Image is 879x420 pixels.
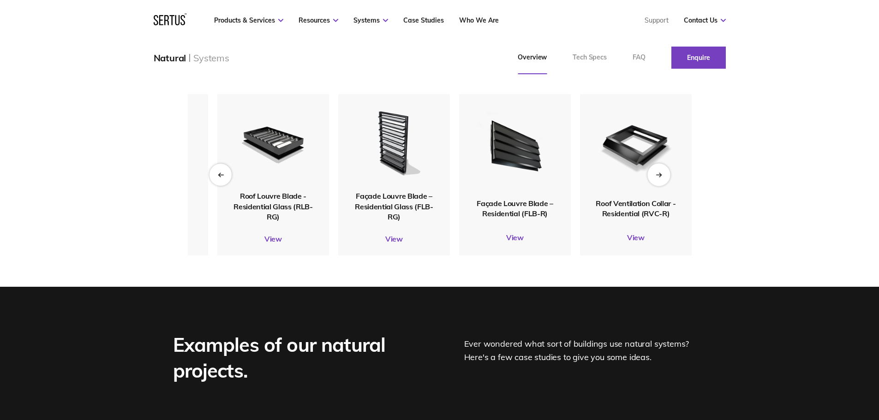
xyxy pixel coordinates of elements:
[459,16,499,24] a: Who We Are
[647,163,670,186] div: Next slide
[713,313,879,420] iframe: Chat Widget
[620,41,658,74] a: FAQ
[233,191,313,221] span: Roof Louvre Blade - Residential Glass (RLB-RG)
[403,16,444,24] a: Case Studies
[464,332,706,384] div: Ever wondered what sort of buildings use natural systems? Here's a few case studies to give you s...
[459,233,571,242] a: View
[154,52,186,64] div: Natural
[596,198,676,218] span: Roof Ventilation Collar - Residential (RVC-R)
[671,47,726,69] a: Enquire
[560,41,620,74] a: Tech Specs
[173,332,422,384] div: Examples of our natural projects.
[299,16,338,24] a: Resources
[217,234,329,243] a: View
[214,16,283,24] a: Products & Services
[645,16,669,24] a: Support
[209,164,232,186] div: Previous slide
[338,234,450,243] a: View
[684,16,726,24] a: Contact Us
[193,52,229,64] div: Systems
[477,198,553,218] span: Façade Louvre Blade – Residential (FLB-R)
[353,16,388,24] a: Systems
[580,233,692,242] a: View
[355,191,433,221] span: Façade Louvre Blade – Residential Glass (FLB-RG)
[96,233,208,242] a: View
